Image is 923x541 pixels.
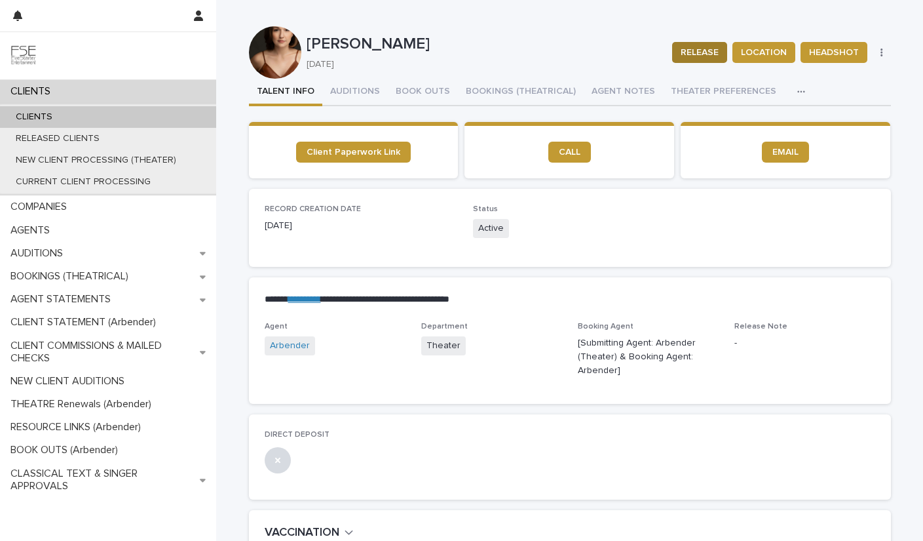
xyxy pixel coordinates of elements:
[734,323,787,331] span: Release Note
[681,46,719,59] span: RELEASE
[5,224,60,237] p: AGENTS
[734,336,875,350] p: -
[5,316,166,329] p: CLIENT STATEMENT (Arbender)
[421,336,466,355] span: Theater
[5,201,77,213] p: COMPANIES
[5,375,135,388] p: NEW CLIENT AUDITIONS
[307,59,657,70] p: [DATE]
[270,339,310,353] a: Arbender
[578,323,633,331] span: Booking Agent
[265,431,330,439] span: DIRECT DEPOSIT
[5,293,121,306] p: AGENT STATEMENTS
[265,219,458,233] p: [DATE]
[388,79,458,106] button: BOOK OUTS
[296,142,411,163] a: Client Paperwork Link
[265,526,354,540] button: VACCINATION
[663,79,784,106] button: THEATER PREFERENCES
[322,79,388,106] button: AUDITIONS
[5,340,200,365] p: CLIENT COMMISSIONS & MAILED CHECKS
[473,205,498,213] span: Status
[265,205,361,213] span: RECORD CREATION DATE
[5,133,110,144] p: RELEASED CLIENTS
[5,468,200,492] p: CLASSICAL TEXT & SINGER APPROVALS
[732,42,795,63] button: LOCATION
[5,270,139,283] p: BOOKINGS (THEATRICAL)
[801,42,867,63] button: HEADSHOT
[578,336,719,377] p: [Submitting Agent: Arbender (Theater) & Booking Agent: Arbender]
[458,79,584,106] button: BOOKINGS (THEATRICAL)
[772,148,799,157] span: EMAIL
[307,148,400,157] span: Client Paperwork Link
[5,398,162,411] p: THEATRE Renewals (Arbender)
[249,79,322,106] button: TALENT INFO
[265,323,288,331] span: Agent
[741,46,787,59] span: LOCATION
[307,35,662,54] p: [PERSON_NAME]
[559,148,580,157] span: CALL
[548,142,591,163] a: CALL
[5,421,151,433] p: RESOURCE LINKS (Arbender)
[5,444,128,456] p: BOOK OUTS (Arbender)
[5,247,73,260] p: AUDITIONS
[265,526,339,540] h2: VACCINATION
[5,155,187,166] p: NEW CLIENT PROCESSING (THEATER)
[5,85,61,98] p: CLIENTS
[473,219,509,238] span: Active
[5,111,63,123] p: CLIENTS
[762,142,809,163] a: EMAIL
[5,176,161,188] p: CURRENT CLIENT PROCESSING
[672,42,727,63] button: RELEASE
[10,43,37,69] img: 9JgRvJ3ETPGCJDhvPVA5
[421,323,468,331] span: Department
[584,79,663,106] button: AGENT NOTES
[809,46,859,59] span: HEADSHOT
